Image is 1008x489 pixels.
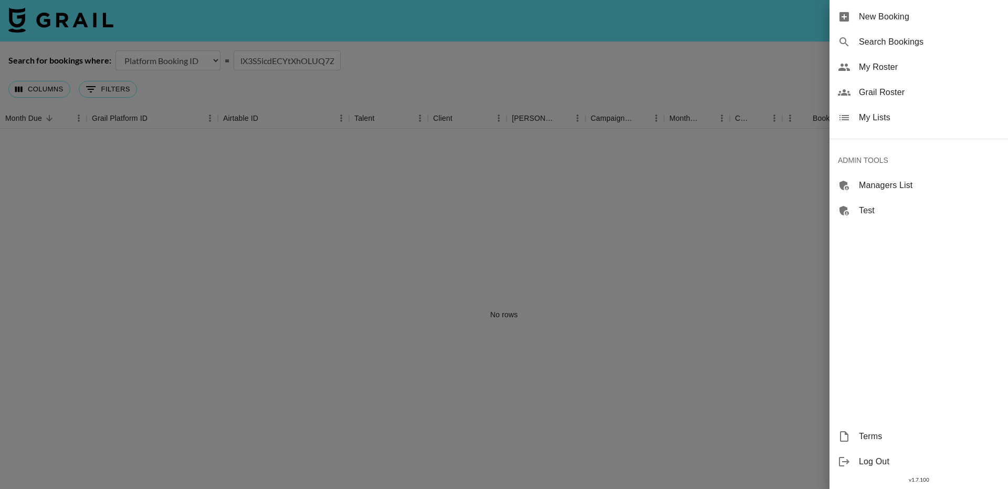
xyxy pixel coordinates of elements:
div: ADMIN TOOLS [829,148,1008,173]
span: Terms [859,430,1000,443]
div: Log Out [829,449,1008,474]
span: Log Out [859,455,1000,468]
div: Managers List [829,173,1008,198]
span: My Roster [859,61,1000,74]
div: Grail Roster [829,80,1008,105]
span: Managers List [859,179,1000,192]
div: My Roster [829,55,1008,80]
div: v 1.7.100 [829,474,1008,485]
div: New Booking [829,4,1008,29]
span: My Lists [859,111,1000,124]
div: Terms [829,424,1008,449]
div: My Lists [829,105,1008,130]
span: Test [859,204,1000,217]
span: Grail Roster [859,86,1000,99]
div: Search Bookings [829,29,1008,55]
span: Search Bookings [859,36,1000,48]
div: Test [829,198,1008,223]
span: New Booking [859,11,1000,23]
